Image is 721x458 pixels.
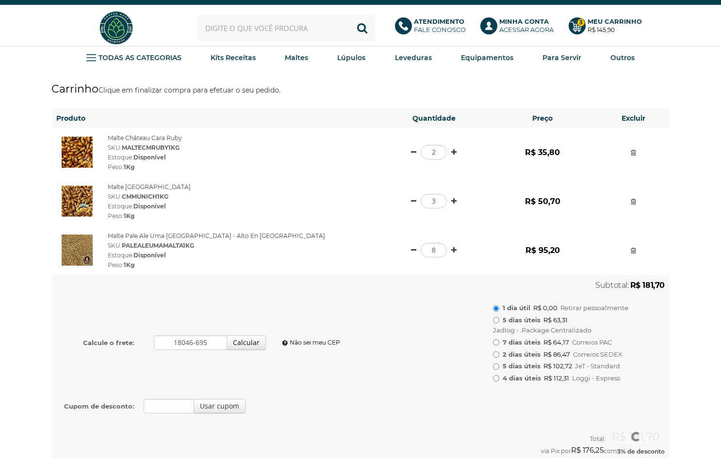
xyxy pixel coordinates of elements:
[493,351,499,358] input: 2 dias úteis R$ 86,47 Correios SEDEX
[108,242,194,249] span: SKU:
[108,212,134,220] span: Peso:
[610,50,635,65] a: Outros
[124,163,134,171] strong: 1Kg
[108,163,134,171] span: Peso:
[108,134,182,142] a: Malte Château Cara Ruby
[525,246,560,255] strong: R$ 95,20
[572,373,620,383] span: Loggi - Express
[98,86,280,95] small: Clique em finalizar compra para efetuar o seu pedido.
[525,148,560,157] strong: R$ 35,80
[108,183,191,190] a: Malte [GEOGRAPHIC_DATA]
[211,53,256,62] strong: Kits Receitas
[122,144,180,151] strong: MALTECMRUBY1KG
[349,15,376,41] button: Buscar
[543,361,572,371] span: R$ 102,72
[124,212,134,220] strong: 1Kg
[108,252,166,259] span: Estoque:
[542,53,581,62] strong: Para Servir
[503,361,541,371] b: 5 dias úteis
[499,17,549,25] b: Minha Conta
[395,50,432,65] a: Leveduras
[595,281,628,290] span: Subtotal:
[211,50,256,65] a: Kits Receitas
[575,361,620,371] span: JeT - Standard
[503,349,541,359] b: 2 dias úteis
[108,203,166,210] span: Estoque:
[108,154,166,161] span: Estoque:
[414,17,464,25] b: Atendimento
[108,232,325,239] a: Malte Pale Ale Uma [GEOGRAPHIC_DATA] - Alto En [GEOGRAPHIC_DATA]
[590,435,606,442] span: Total:
[617,447,665,455] strong: 3% de desconto
[197,15,376,41] input: Digite o que você procura
[543,337,569,347] span: R$ 64,17
[194,399,246,413] button: Usar cupom
[98,53,181,62] strong: TODAS AS CATEGORIAS
[525,197,560,206] strong: R$ 50,70
[503,373,541,383] b: 4 dias úteis
[280,339,340,346] a: Não sei meu CEP
[493,339,499,346] input: 7 dias úteis R$ 64,17 Correios PAC
[64,402,134,410] b: Cupom de desconto:
[493,305,499,312] input: 1 dia útil R$ 0,00 Retirar pessoalmente
[98,10,134,46] img: Hopfen Haus BrewShop
[124,261,134,268] strong: 1Kg
[108,193,168,200] span: SKU:
[543,349,570,359] span: R$ 86,47
[133,154,166,161] strong: Disponível
[573,349,623,359] span: Correios SEDEX
[577,18,585,27] strong: 3
[572,337,612,347] span: Correios PAC
[133,203,166,210] strong: Disponível
[62,186,93,217] img: Malte Château Munich
[588,26,615,33] strong: R$ 145,90
[612,430,660,443] strong: R$ 181,70
[122,242,194,249] strong: PALEALEUMAMALTA1KG
[395,53,432,62] strong: Leveduras
[337,53,365,62] strong: Lúpulos
[493,317,499,323] input: 5 dias úteis R$ 63,31 Jadlog - .Package Centralizado
[51,79,670,99] h1: Carrinho
[493,375,499,381] input: 4 dias úteis R$ 112,31 Loggi - Express
[503,337,541,347] b: 7 dias úteis
[122,193,168,200] strong: CMMUNICH1KG
[461,50,513,65] a: Equipamentos
[541,447,665,455] span: via Pix por com
[108,144,180,151] span: SKU:
[493,363,499,370] input: 5 dias úteis R$ 102,72 JeT - Standard
[493,113,592,123] h6: Preço
[588,17,642,25] b: Meu Carrinho
[62,137,93,168] img: Malte Château Cara Ruby
[83,338,134,346] b: Calcule o frete:
[227,335,266,350] button: Calcular
[384,113,483,123] h6: Quantidade
[503,303,530,313] b: 1 dia útil
[602,113,665,123] h6: Excluir
[560,303,628,313] span: Retirar pessoalmente
[133,252,166,259] strong: Disponível
[285,53,308,62] strong: Maltes
[414,17,466,34] p: Fale conosco
[56,113,375,123] h6: Produto
[62,235,93,266] img: Malte Pale Ale Uma Malta - Alto En El Cielo
[395,17,471,39] a: AtendimentoFale conosco
[542,50,581,65] a: Para Servir
[533,303,557,313] span: R$ 0,00
[544,373,569,383] span: R$ 112,31
[571,445,604,455] strong: R$ 176,25
[86,50,181,65] a: TODAS AS CATEGORIAS
[543,315,568,325] span: R$ 63,31
[480,17,559,39] a: Minha ContaAcessar agora
[108,261,134,268] span: Peso:
[630,281,665,290] strong: R$ 181,70
[610,53,635,62] strong: Outros
[499,17,554,34] p: Acessar agora
[503,315,541,325] b: 5 dias úteis
[493,325,591,335] span: Jadlog - .Package Centralizado
[461,53,513,62] strong: Equipamentos
[285,50,308,65] a: Maltes
[337,50,365,65] a: Lúpulos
